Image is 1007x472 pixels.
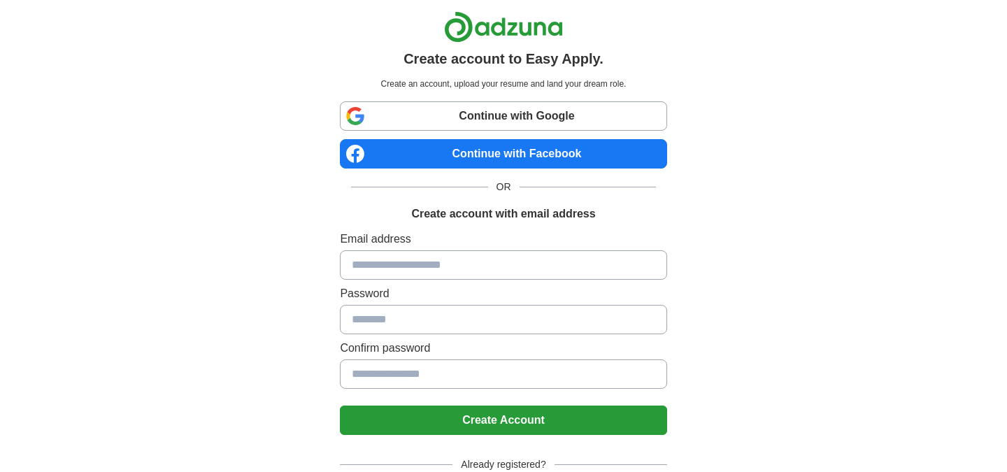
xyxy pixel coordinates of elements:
button: Create Account [340,406,666,435]
img: Adzuna logo [444,11,563,43]
label: Password [340,285,666,302]
h1: Create account to Easy Apply. [403,48,604,69]
a: Continue with Google [340,101,666,131]
label: Email address [340,231,666,248]
span: OR [488,180,520,194]
a: Continue with Facebook [340,139,666,169]
span: Already registered? [452,457,554,472]
p: Create an account, upload your resume and land your dream role. [343,78,664,90]
h1: Create account with email address [411,206,595,222]
label: Confirm password [340,340,666,357]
